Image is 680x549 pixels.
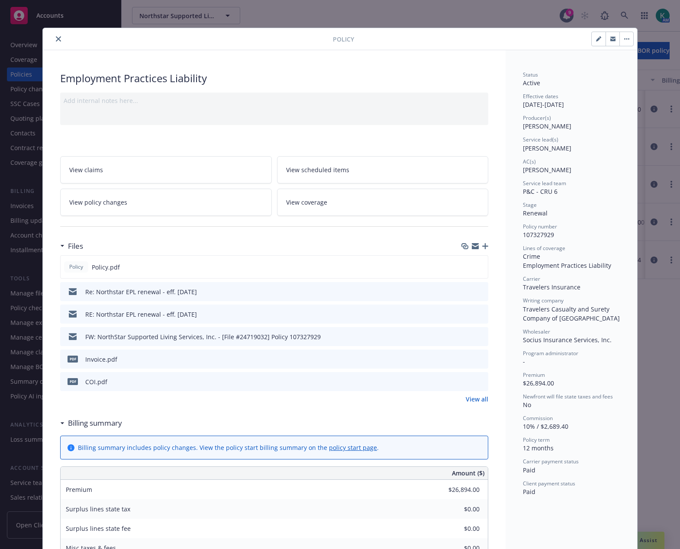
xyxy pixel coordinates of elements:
span: - [523,357,525,366]
span: Service lead(s) [523,136,558,143]
span: 12 months [523,444,554,452]
span: Stage [523,201,537,209]
span: Renewal [523,209,548,217]
button: download file [463,263,470,272]
span: pdf [68,356,78,362]
span: No [523,401,531,409]
span: View claims [69,165,103,174]
a: View coverage [277,189,489,216]
button: download file [463,377,470,386]
button: preview file [477,287,485,296]
button: download file [463,310,470,319]
a: View claims [60,156,272,183]
div: COI.pdf [85,377,107,386]
span: Paid [523,488,535,496]
span: View policy changes [69,198,127,207]
span: Travelers Casualty and Surety Company of [GEOGRAPHIC_DATA] [523,305,620,322]
span: Paid [523,466,535,474]
div: Re: Northstar EPL renewal - eff. [DATE] [85,287,197,296]
span: Policy [333,35,354,44]
span: Policy [68,263,85,271]
span: AC(s) [523,158,536,165]
span: 107327929 [523,231,554,239]
span: Policy term [523,436,550,443]
div: Invoice.pdf [85,355,117,364]
span: Surplus lines state tax [66,505,130,513]
span: Amount ($) [452,469,484,478]
div: FW: NorthStar Supported Living Services, Inc. - [File #24719032] Policy 107327929 [85,332,321,341]
span: Socius Insurance Services, Inc. [523,336,612,344]
div: Employment Practices Liability [60,71,488,86]
div: [DATE] - [DATE] [523,93,620,109]
span: Carrier payment status [523,458,579,465]
button: download file [463,332,470,341]
span: Commission [523,414,553,422]
input: 0.00 [429,522,485,535]
button: download file [463,287,470,296]
a: policy start page [329,443,377,452]
span: Carrier [523,275,540,283]
span: pdf [68,378,78,385]
span: Premium [66,485,92,494]
span: Program administrator [523,350,578,357]
span: Status [523,71,538,78]
button: preview file [477,355,485,364]
input: 0.00 [429,483,485,496]
span: Wholesaler [523,328,550,335]
span: View coverage [286,198,327,207]
span: [PERSON_NAME] [523,144,571,152]
span: Lines of coverage [523,244,565,252]
button: preview file [477,377,485,386]
a: View scheduled items [277,156,489,183]
input: 0.00 [429,503,485,516]
button: download file [463,355,470,364]
span: Client payment status [523,480,575,487]
span: 10% / $2,689.40 [523,422,568,430]
h3: Billing summary [68,417,122,429]
button: preview file [477,263,484,272]
span: Effective dates [523,93,558,100]
span: [PERSON_NAME] [523,166,571,174]
div: Billing summary includes policy changes. View the policy start billing summary on the . [78,443,379,452]
a: View all [466,395,488,404]
button: preview file [477,332,485,341]
span: Premium [523,371,545,379]
span: $26,894.00 [523,379,554,387]
span: View scheduled items [286,165,349,174]
span: Producer(s) [523,114,551,122]
span: Surplus lines state fee [66,524,131,533]
a: View policy changes [60,189,272,216]
h3: Files [68,241,83,252]
span: Policy number [523,223,557,230]
div: RE: Northstar EPL renewal - eff. [DATE] [85,310,197,319]
div: Crime [523,252,620,261]
span: Travelers Insurance [523,283,580,291]
span: Newfront will file state taxes and fees [523,393,613,400]
span: Service lead team [523,180,566,187]
span: Policy.pdf [92,263,120,272]
button: preview file [477,310,485,319]
div: Add internal notes here... [64,96,485,105]
div: Billing summary [60,417,122,429]
span: P&C - CRU 6 [523,187,558,196]
div: Files [60,241,83,252]
span: [PERSON_NAME] [523,122,571,130]
span: Writing company [523,297,564,304]
div: Employment Practices Liability [523,261,620,270]
button: close [53,34,64,44]
span: Active [523,79,540,87]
